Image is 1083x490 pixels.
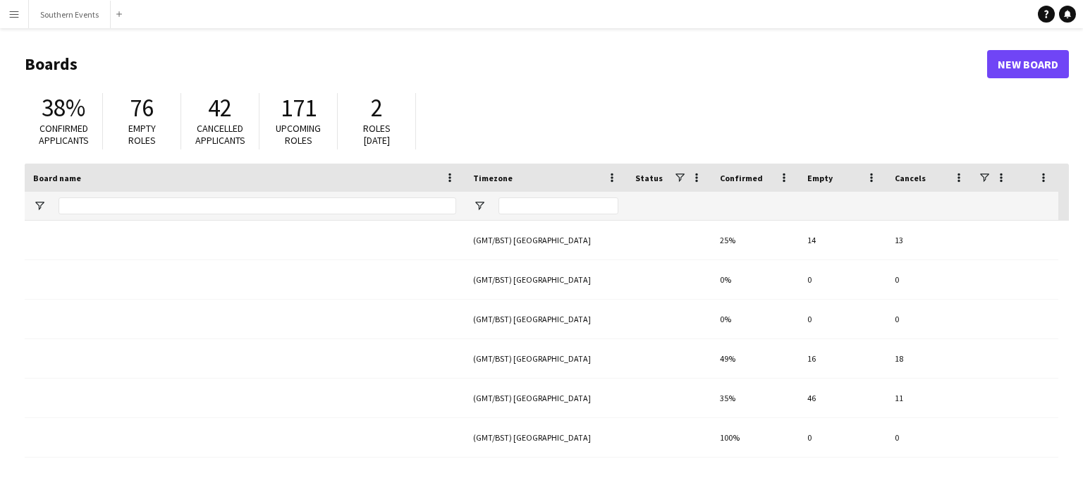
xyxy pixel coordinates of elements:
[799,300,886,338] div: 0
[465,379,627,417] div: (GMT/BST) [GEOGRAPHIC_DATA]
[33,200,46,212] button: Open Filter Menu
[886,260,974,299] div: 0
[465,300,627,338] div: (GMT/BST) [GEOGRAPHIC_DATA]
[720,173,763,183] span: Confirmed
[799,260,886,299] div: 0
[886,379,974,417] div: 11
[128,122,156,147] span: Empty roles
[799,221,886,259] div: 14
[886,300,974,338] div: 0
[711,418,799,457] div: 100%
[886,418,974,457] div: 0
[465,339,627,378] div: (GMT/BST) [GEOGRAPHIC_DATA]
[473,173,513,183] span: Timezone
[473,200,486,212] button: Open Filter Menu
[465,260,627,299] div: (GMT/BST) [GEOGRAPHIC_DATA]
[208,92,232,123] span: 42
[465,418,627,457] div: (GMT/BST) [GEOGRAPHIC_DATA]
[371,92,383,123] span: 2
[33,173,81,183] span: Board name
[807,173,833,183] span: Empty
[711,379,799,417] div: 35%
[42,92,85,123] span: 38%
[195,122,245,147] span: Cancelled applicants
[987,50,1069,78] a: New Board
[25,54,987,75] h1: Boards
[895,173,926,183] span: Cancels
[39,122,89,147] span: Confirmed applicants
[465,221,627,259] div: (GMT/BST) [GEOGRAPHIC_DATA]
[711,221,799,259] div: 25%
[886,221,974,259] div: 13
[635,173,663,183] span: Status
[130,92,154,123] span: 76
[711,339,799,378] div: 49%
[711,260,799,299] div: 0%
[886,339,974,378] div: 18
[498,197,618,214] input: Timezone Filter Input
[799,339,886,378] div: 16
[711,300,799,338] div: 0%
[276,122,321,147] span: Upcoming roles
[281,92,317,123] span: 171
[59,197,456,214] input: Board name Filter Input
[363,122,391,147] span: Roles [DATE]
[799,418,886,457] div: 0
[799,379,886,417] div: 46
[29,1,111,28] button: Southern Events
